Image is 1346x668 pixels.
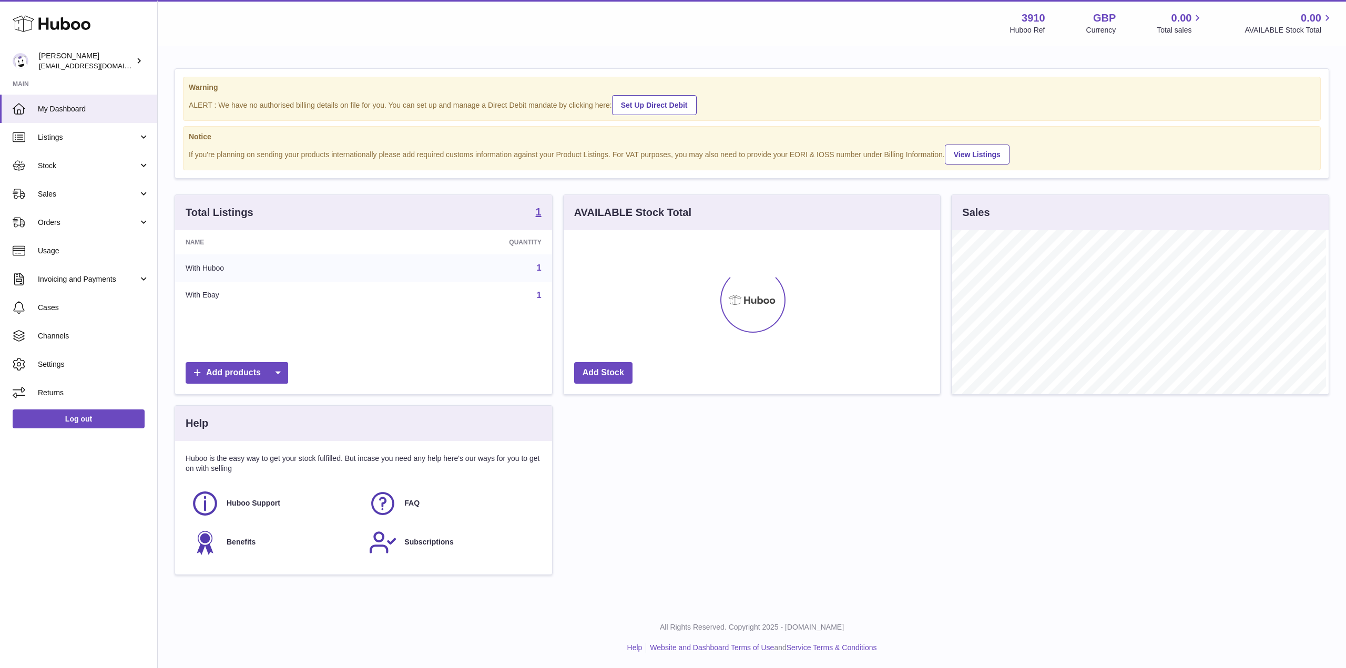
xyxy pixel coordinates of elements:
[38,331,149,341] span: Channels
[38,359,149,369] span: Settings
[404,537,453,547] span: Subscriptions
[369,489,536,518] a: FAQ
[38,132,138,142] span: Listings
[38,246,149,256] span: Usage
[374,230,552,254] th: Quantity
[574,362,633,384] a: Add Stock
[227,498,280,508] span: Huboo Support
[945,145,1009,165] a: View Listings
[186,205,253,220] h3: Total Listings
[13,409,145,428] a: Log out
[1093,11,1116,25] strong: GBP
[1010,25,1045,35] div: Huboo Ref
[175,230,374,254] th: Name
[13,53,28,69] img: max@shopogolic.net
[38,303,149,313] span: Cases
[39,51,134,71] div: [PERSON_NAME]
[189,143,1315,165] div: If you're planning on sending your products internationally please add required customs informati...
[536,207,542,217] strong: 1
[186,454,542,474] p: Huboo is the easy way to get your stock fulfilled. But incase you need any help here's our ways f...
[189,132,1315,142] strong: Notice
[227,537,256,547] span: Benefits
[186,362,288,384] a: Add products
[1022,11,1045,25] strong: 3910
[175,282,374,309] td: With Ebay
[189,83,1315,93] strong: Warning
[646,643,876,653] li: and
[186,416,208,430] h3: Help
[787,643,877,652] a: Service Terms & Conditions
[404,498,420,508] span: FAQ
[650,643,774,652] a: Website and Dashboard Terms of Use
[38,388,149,398] span: Returns
[38,218,138,228] span: Orders
[369,528,536,557] a: Subscriptions
[627,643,643,652] a: Help
[537,263,542,272] a: 1
[191,528,358,557] a: Benefits
[166,622,1338,632] p: All Rights Reserved. Copyright 2025 - [DOMAIN_NAME]
[1086,25,1116,35] div: Currency
[1157,25,1204,35] span: Total sales
[191,489,358,518] a: Huboo Support
[962,205,990,220] h3: Sales
[38,104,149,114] span: My Dashboard
[39,61,155,70] span: [EMAIL_ADDRESS][DOMAIN_NAME]
[1301,11,1321,25] span: 0.00
[189,94,1315,115] div: ALERT : We have no authorised billing details on file for you. You can set up and manage a Direct...
[38,189,138,199] span: Sales
[612,95,697,115] a: Set Up Direct Debit
[1245,11,1333,35] a: 0.00 AVAILABLE Stock Total
[38,161,138,171] span: Stock
[1245,25,1333,35] span: AVAILABLE Stock Total
[574,205,691,220] h3: AVAILABLE Stock Total
[537,291,542,300] a: 1
[175,254,374,282] td: With Huboo
[536,207,542,219] a: 1
[38,274,138,284] span: Invoicing and Payments
[1171,11,1192,25] span: 0.00
[1157,11,1204,35] a: 0.00 Total sales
